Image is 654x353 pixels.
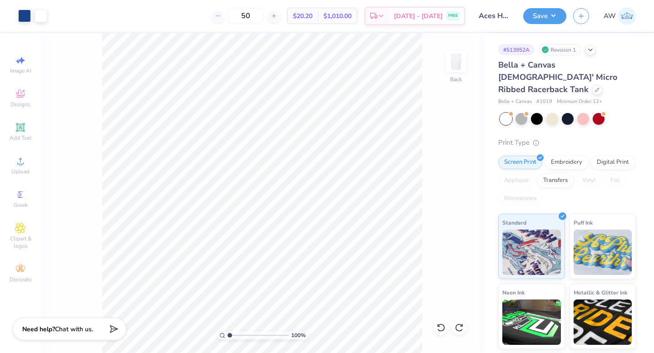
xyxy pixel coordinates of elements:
[604,174,626,187] div: Foil
[574,230,632,275] img: Puff Ink
[5,235,36,250] span: Clipart & logos
[498,192,542,206] div: Rhinestones
[498,59,617,95] span: Bella + Canvas [DEMOGRAPHIC_DATA]' Micro Ribbed Racerback Tank
[498,98,532,106] span: Bella + Canvas
[291,331,306,339] span: 100 %
[604,7,636,25] a: AW
[22,325,55,333] strong: Need help?
[574,288,627,297] span: Metallic & Glitter Ink
[502,218,526,227] span: Standard
[448,13,458,19] span: FREE
[498,174,535,187] div: Applique
[539,44,581,55] div: Revision 1
[604,11,616,21] span: AW
[498,137,636,148] div: Print Type
[537,174,574,187] div: Transfers
[557,98,602,106] span: Minimum Order: 12 +
[574,218,593,227] span: Puff Ink
[447,53,465,71] img: Back
[498,156,542,169] div: Screen Print
[293,11,312,21] span: $20.20
[618,7,636,25] img: Ada Wolfe
[10,67,31,74] span: Image AI
[498,44,535,55] div: # 513952A
[536,98,552,106] span: # 1019
[14,201,28,209] span: Greek
[502,288,525,297] span: Neon Ink
[574,299,632,345] img: Metallic & Glitter Ink
[394,11,443,21] span: [DATE] - [DATE]
[55,325,93,333] span: Chat with us.
[576,174,602,187] div: Vinyl
[323,11,352,21] span: $1,010.00
[10,101,30,108] span: Designs
[472,7,516,25] input: Untitled Design
[502,230,561,275] img: Standard
[228,8,263,24] input: – –
[450,75,462,83] div: Back
[591,156,635,169] div: Digital Print
[502,299,561,345] img: Neon Ink
[10,134,31,142] span: Add Text
[11,168,30,175] span: Upload
[545,156,588,169] div: Embroidery
[10,276,31,283] span: Decorate
[523,8,566,24] button: Save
